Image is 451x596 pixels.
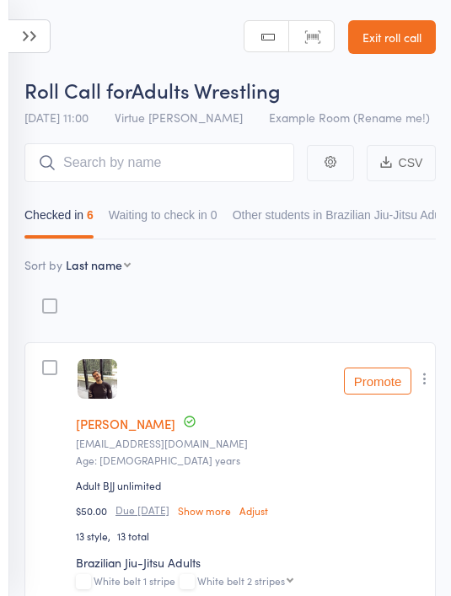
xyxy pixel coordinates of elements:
div: Brazilian Jiu-Jitsu Adults [76,554,424,571]
button: Promote [344,368,411,395]
a: [PERSON_NAME] [76,415,175,432]
label: Sort by [24,256,62,273]
button: Checked in6 [24,200,94,239]
button: CSV [367,145,436,181]
div: $50.00 [76,503,424,518]
div: 6 [87,208,94,222]
span: Adults Wrestling [132,76,281,104]
span: Age: [DEMOGRAPHIC_DATA] years [76,453,240,467]
img: image1754873816.png [78,359,117,399]
a: Exit roll call [348,20,436,54]
span: [DATE] 11:00 [24,109,89,126]
div: Adult BJJ unlimited [76,478,161,492]
input: Search by name [24,143,294,182]
a: Adjust [239,505,268,516]
div: 0 [211,208,217,222]
button: Waiting to check in0 [109,200,217,239]
span: Roll Call for [24,76,132,104]
span: 13 style [76,529,117,543]
div: White belt 1 stripe [76,575,424,589]
span: Virtue [PERSON_NAME] [115,109,243,126]
span: 13 total [117,529,149,543]
span: Example Room (Rename me!) [269,109,430,126]
a: Show more [178,505,231,516]
small: Due [DATE] [115,504,169,516]
div: White belt 2 stripes [197,575,285,586]
div: Last name [66,256,122,273]
small: Hasancetin92@outlook.com [76,438,424,449]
